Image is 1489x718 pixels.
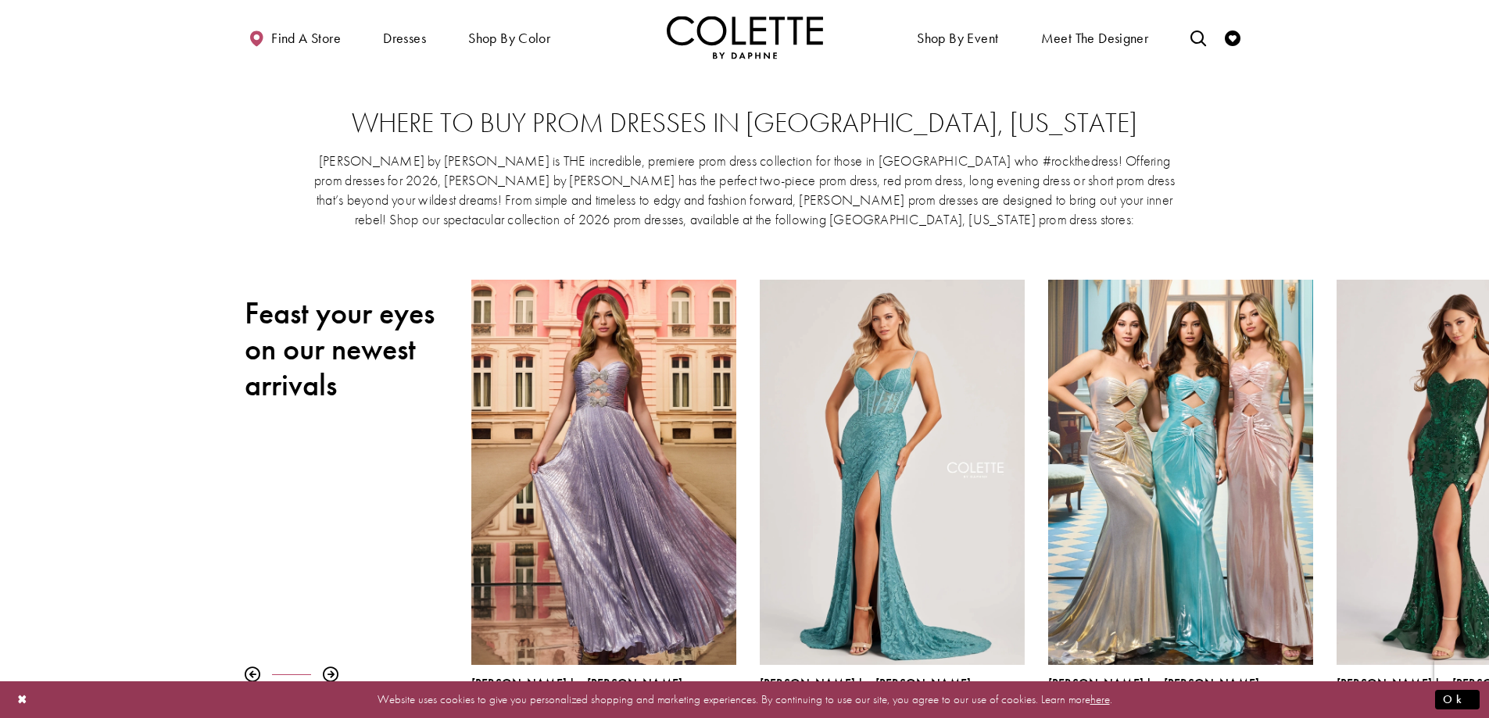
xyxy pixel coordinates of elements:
[1090,691,1110,707] a: here
[383,30,426,46] span: Dresses
[464,16,554,59] span: Shop by color
[113,689,1376,710] p: Website uses cookies to give you personalized shopping and marketing experiences. By continuing t...
[760,675,972,691] span: [PERSON_NAME] by [PERSON_NAME]
[471,677,736,709] div: Colette by Daphne Style No. CL8520
[1435,690,1480,709] button: Submit Dialog
[245,16,345,59] a: Find a store
[917,30,998,46] span: Shop By Event
[1037,16,1153,59] a: Meet the designer
[471,675,683,691] span: [PERSON_NAME] by [PERSON_NAME]
[245,295,448,403] h2: Feast your eyes on our newest arrivals
[468,30,550,46] span: Shop by color
[1048,677,1313,709] div: Colette by Daphne Style No. CL8545
[9,686,36,713] button: Close Dialog
[760,280,1025,665] a: Visit Colette by Daphne Style No. CL8405 Page
[471,280,736,665] a: Visit Colette by Daphne Style No. CL8520 Page
[1187,16,1210,59] a: Toggle search
[1041,30,1149,46] span: Meet the designer
[313,151,1176,229] p: [PERSON_NAME] by [PERSON_NAME] is THE incredible, premiere prom dress collection for those in [GE...
[271,30,341,46] span: Find a store
[667,16,823,59] a: Visit Home Page
[760,677,1025,709] div: Colette by Daphne Style No. CL8405
[1048,675,1260,691] span: [PERSON_NAME] by [PERSON_NAME]
[379,16,430,59] span: Dresses
[1221,16,1244,59] a: Check Wishlist
[1048,280,1313,665] a: Visit Colette by Daphne Style No. CL8545 Page
[667,16,823,59] img: Colette by Daphne
[276,108,1214,139] h2: Where to buy prom dresses in [GEOGRAPHIC_DATA], [US_STATE]
[913,16,1002,59] span: Shop By Event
